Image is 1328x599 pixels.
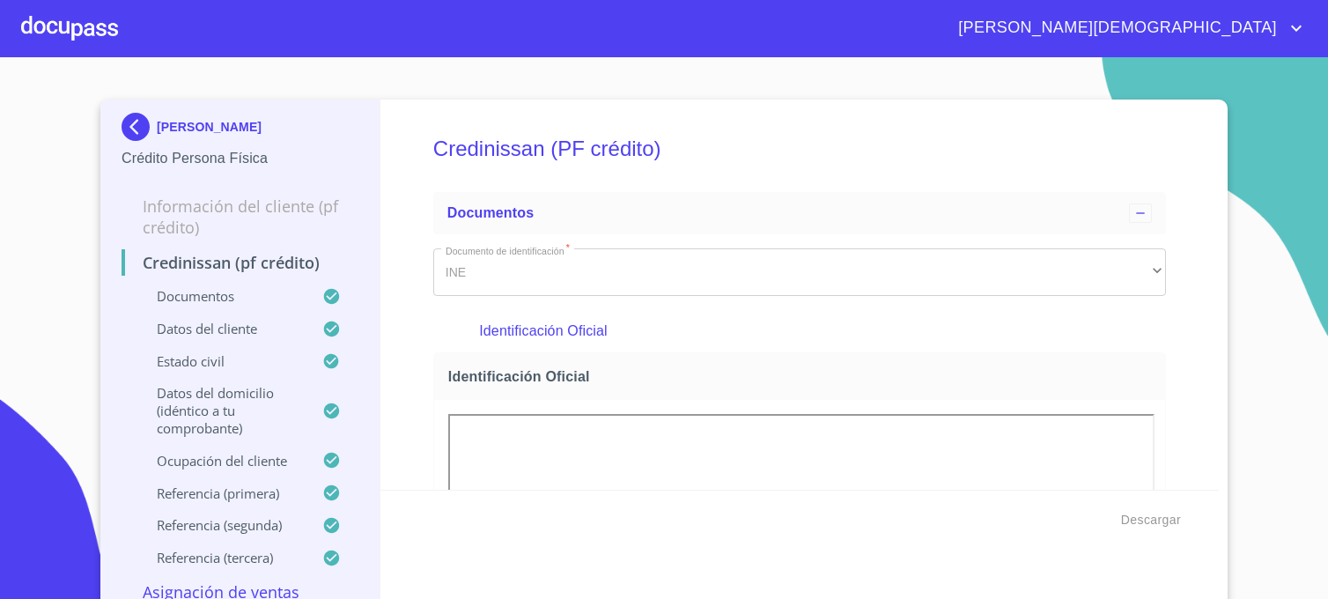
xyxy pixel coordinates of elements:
[122,252,358,273] p: Credinissan (PF crédito)
[122,516,322,534] p: Referencia (segunda)
[447,205,534,220] span: Documentos
[433,113,1166,185] h5: Credinissan (PF crédito)
[122,384,322,437] p: Datos del domicilio (idéntico a tu comprobante)
[433,248,1166,296] div: INE
[945,14,1286,42] span: [PERSON_NAME][DEMOGRAPHIC_DATA]
[122,287,322,305] p: Documentos
[122,484,322,502] p: Referencia (primera)
[157,120,262,134] p: [PERSON_NAME]
[479,321,1119,342] p: Identificación Oficial
[122,113,157,141] img: Docupass spot blue
[122,113,358,148] div: [PERSON_NAME]
[122,549,322,566] p: Referencia (tercera)
[1121,509,1181,531] span: Descargar
[122,148,358,169] p: Crédito Persona Física
[122,352,322,370] p: Estado Civil
[1114,504,1188,536] button: Descargar
[122,196,358,238] p: Información del cliente (PF crédito)
[945,14,1307,42] button: account of current user
[448,367,1158,386] span: Identificación Oficial
[122,452,322,470] p: Ocupación del Cliente
[122,320,322,337] p: Datos del cliente
[433,192,1166,234] div: Documentos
